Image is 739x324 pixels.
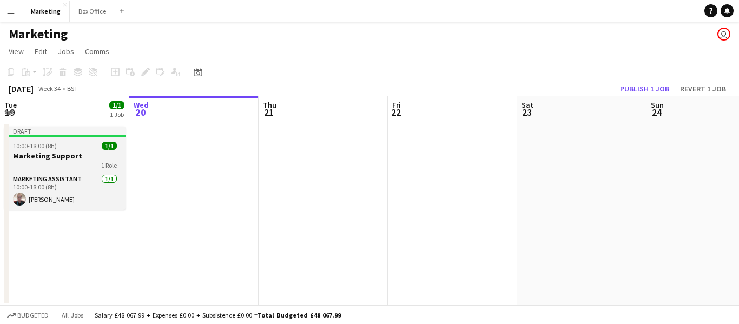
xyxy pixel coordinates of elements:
[616,82,674,96] button: Publish 1 job
[17,312,49,319] span: Budgeted
[261,106,276,118] span: 21
[70,1,115,22] button: Box Office
[676,82,730,96] button: Revert 1 job
[58,47,74,56] span: Jobs
[36,84,63,92] span: Week 34
[85,47,109,56] span: Comms
[520,106,533,118] span: 23
[132,106,149,118] span: 20
[9,47,24,56] span: View
[3,106,17,118] span: 19
[4,173,126,210] app-card-role: Marketing Assistant1/110:00-18:00 (8h)[PERSON_NAME]
[109,101,124,109] span: 1/1
[651,100,664,110] span: Sun
[522,100,533,110] span: Sat
[67,84,78,92] div: BST
[134,100,149,110] span: Wed
[13,142,57,150] span: 10:00-18:00 (8h)
[35,47,47,56] span: Edit
[4,100,17,110] span: Tue
[5,309,50,321] button: Budgeted
[102,142,117,150] span: 1/1
[30,44,51,58] a: Edit
[54,44,78,58] a: Jobs
[60,311,85,319] span: All jobs
[4,44,28,58] a: View
[9,26,68,42] h1: Marketing
[649,106,664,118] span: 24
[101,161,117,169] span: 1 Role
[81,44,114,58] a: Comms
[4,127,126,135] div: Draft
[258,311,341,319] span: Total Budgeted £48 067.99
[22,1,70,22] button: Marketing
[9,83,34,94] div: [DATE]
[110,110,124,118] div: 1 Job
[4,151,126,161] h3: Marketing Support
[391,106,401,118] span: 22
[392,100,401,110] span: Fri
[717,28,730,41] app-user-avatar: Liveforce Marketing
[4,127,126,210] app-job-card: Draft10:00-18:00 (8h)1/1Marketing Support1 RoleMarketing Assistant1/110:00-18:00 (8h)[PERSON_NAME]
[263,100,276,110] span: Thu
[95,311,341,319] div: Salary £48 067.99 + Expenses £0.00 + Subsistence £0.00 =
